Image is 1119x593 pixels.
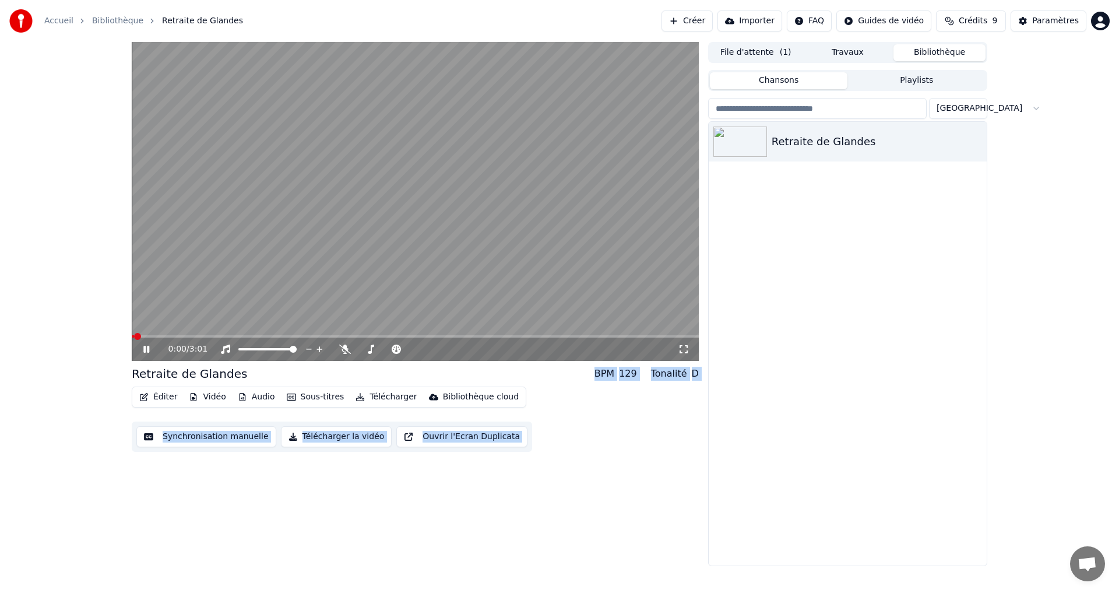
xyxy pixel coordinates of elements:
button: Synchronisation manuelle [136,426,276,447]
div: / [168,343,196,355]
span: Crédits [959,15,987,27]
a: Bibliothèque [92,15,143,27]
span: 3:01 [189,343,207,355]
a: Ouvrir le chat [1070,546,1105,581]
button: Guides de vidéo [836,10,931,31]
div: Paramètres [1032,15,1079,27]
button: File d'attente [710,44,802,61]
button: Playlists [847,72,986,89]
span: ( 1 ) [780,47,791,58]
button: FAQ [787,10,832,31]
button: Éditer [135,389,182,405]
div: Retraite de Glandes [132,366,247,382]
div: D [692,367,699,381]
div: Tonalité [651,367,687,381]
button: Crédits9 [936,10,1006,31]
button: Vidéo [184,389,230,405]
div: Retraite de Glandes [772,134,982,150]
button: Paramètres [1011,10,1086,31]
button: Créer [661,10,713,31]
span: [GEOGRAPHIC_DATA] [937,103,1022,114]
span: Retraite de Glandes [162,15,243,27]
div: Bibliothèque cloud [443,391,519,403]
button: Télécharger la vidéo [281,426,392,447]
div: BPM [594,367,614,381]
img: youka [9,9,33,33]
span: 0:00 [168,343,186,355]
button: Ouvrir l'Ecran Duplicata [396,426,527,447]
button: Audio [233,389,280,405]
div: 129 [619,367,637,381]
button: Bibliothèque [893,44,986,61]
nav: breadcrumb [44,15,243,27]
a: Accueil [44,15,73,27]
button: Télécharger [351,389,421,405]
button: Travaux [802,44,894,61]
span: 9 [992,15,997,27]
button: Sous-titres [282,389,349,405]
button: Importer [717,10,782,31]
button: Chansons [710,72,848,89]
